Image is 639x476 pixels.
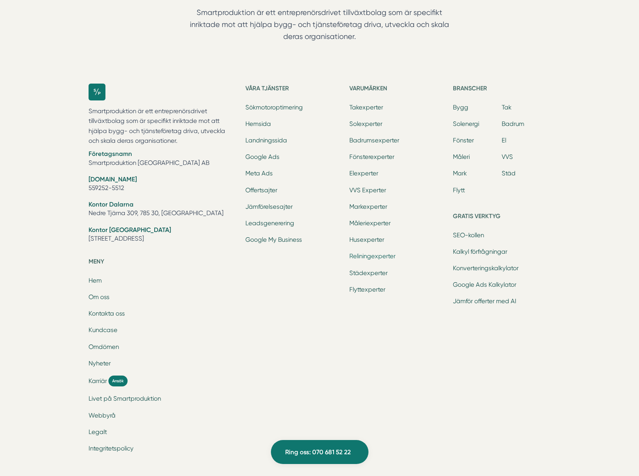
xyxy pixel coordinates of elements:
a: El [502,137,506,144]
a: Offertsajter [245,187,277,194]
li: [STREET_ADDRESS] [89,226,237,245]
a: Google My Business [245,236,302,243]
strong: Företagsnamn [89,150,132,157]
a: Tak [502,104,511,111]
a: Kontakta oss [89,310,125,317]
li: 559252-5512 [89,175,237,194]
a: Google Ads Kalkylator [453,281,516,288]
a: Google Ads [245,153,280,160]
a: Solexperter [349,120,382,127]
a: Landningssida [245,137,287,144]
span: Karriär [89,377,107,385]
a: Meta Ads [245,170,273,177]
h5: Branscher [453,84,550,96]
a: Bygg [453,104,468,111]
a: Badrumsexperter [349,137,399,144]
h5: Gratis verktyg [453,211,550,223]
a: Markexperter [349,203,387,210]
a: Solenergi [453,120,479,127]
a: Sökmotoroptimering [245,104,303,111]
p: Smartproduktion är ett entreprenörsdrivet tillväxtbolag som är specifikt inriktade mot att hjälpa... [89,106,237,146]
a: Karriär Ansök [89,376,237,386]
a: Kundcase [89,326,117,334]
p: Smartproduktion är ett entreprenörsdrivet tillväxtbolag som är specifikt inriktade mot att hjälpa... [176,7,464,46]
strong: Kontor Dalarna [89,201,134,208]
span: Ansök [108,376,128,386]
a: Konverteringskalkylator [453,265,519,272]
a: Måleri [453,153,470,160]
a: Ring oss: 070 681 52 22 [271,440,368,464]
a: Fönsterexperter [349,153,394,160]
strong: [DOMAIN_NAME] [89,175,137,183]
span: Ring oss: 070 681 52 22 [285,447,351,457]
a: Städ [502,170,516,177]
li: Smartproduktion [GEOGRAPHIC_DATA] AB [89,150,237,169]
h5: Varumärken [349,84,447,96]
a: VVS Experter [349,187,386,194]
a: SEO-kollen [453,232,484,239]
a: Jämför offerter med AI [453,298,516,305]
a: Kalkyl förfrågningar [453,248,507,255]
a: Livet på Smartproduktion [89,395,161,402]
a: VVS [502,153,513,160]
a: Webbyrå [89,412,116,419]
a: Måleriexperter [349,220,391,227]
a: Flytt [453,187,465,194]
a: Städexperter [349,269,388,277]
a: Nyheter [89,360,111,367]
a: Hem [89,277,102,284]
a: Husexperter [349,236,384,243]
a: Integritetspolicy [89,445,134,452]
a: Reliningexperter [349,253,395,260]
a: Takexperter [349,104,383,111]
a: Fönster [453,137,474,144]
a: Om oss [89,293,110,301]
a: Legalt [89,428,107,436]
a: Badrum [502,120,524,127]
a: Hemsida [245,120,271,127]
a: Omdömen [89,343,119,350]
a: Mark [453,170,467,177]
h5: Våra tjänster [245,84,343,96]
h5: Meny [89,257,237,269]
a: Jämförelsesajter [245,203,293,210]
a: Flyttexperter [349,286,385,293]
li: Nedre Tjärna 309, 785 30, [GEOGRAPHIC_DATA] [89,200,237,219]
a: Elexperter [349,170,378,177]
strong: Kontor [GEOGRAPHIC_DATA] [89,226,171,234]
a: Leadsgenerering [245,220,294,227]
